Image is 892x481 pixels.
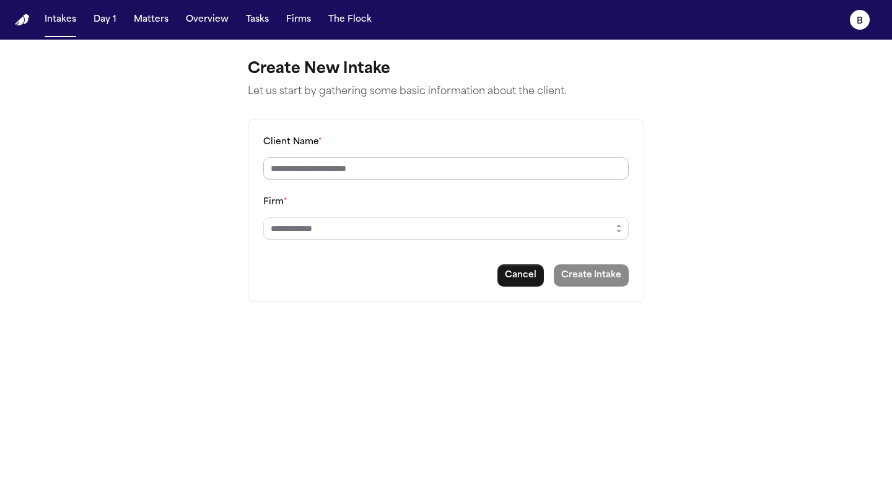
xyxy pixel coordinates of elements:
img: Finch Logo [15,14,30,26]
button: Intakes [40,9,81,31]
label: Firm [263,197,287,207]
button: Day 1 [89,9,121,31]
button: Create intake [554,264,629,287]
button: Matters [129,9,173,31]
input: Select a firm [263,217,629,240]
a: Home [15,14,30,26]
button: Tasks [241,9,274,31]
button: The Flock [323,9,377,31]
button: Firms [281,9,316,31]
button: Overview [181,9,234,31]
label: Client Name [263,137,322,147]
h1: Create New Intake [248,59,644,79]
p: Let us start by gathering some basic information about the client. [248,84,644,99]
button: Cancel intake creation [497,264,544,287]
input: Client name [263,157,629,180]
